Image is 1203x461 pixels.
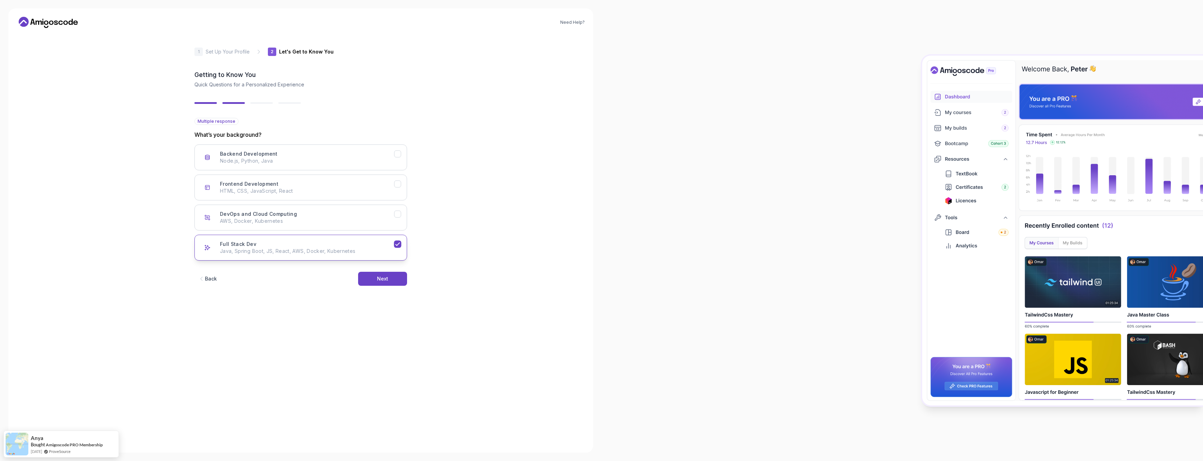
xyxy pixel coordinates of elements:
[17,17,80,28] a: Home link
[31,435,43,441] span: Anya
[31,442,45,447] span: Bought
[560,20,585,25] a: Need Help?
[49,448,71,454] a: ProveSource
[220,241,256,248] h3: Full Stack Dev
[377,275,388,282] div: Next
[198,119,235,124] span: Multiple response
[194,70,407,80] h2: Getting to Know You
[358,272,407,286] button: Next
[194,175,407,200] button: Frontend Development
[194,235,407,261] button: Full Stack Dev
[271,50,273,54] p: 2
[220,218,394,225] p: AWS, Docker, Kubernetes
[220,150,278,157] h3: Backend Development
[220,157,394,164] p: Node.js, Python, Java
[922,56,1203,405] img: Amigoscode Dashboard
[194,144,407,170] button: Backend Development
[194,130,407,139] p: What’s your background?
[220,211,297,218] h3: DevOps and Cloud Computing
[46,442,103,448] a: Amigoscode PRO Membership
[220,187,394,194] p: HTML, CSS, JavaScript, React
[194,205,407,230] button: DevOps and Cloud Computing
[206,48,250,55] p: Set Up Your Profile
[31,448,42,454] span: [DATE]
[205,275,217,282] div: Back
[194,81,407,88] p: Quick Questions for a Personalized Experience
[6,433,28,455] img: provesource social proof notification image
[220,248,394,255] p: Java, Spring Boot, JS, React, AWS, Docker, Kubernetes
[220,180,278,187] h3: Frontend Development
[279,48,334,55] p: Let's Get to Know You
[198,50,200,54] p: 1
[194,272,220,286] button: Back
